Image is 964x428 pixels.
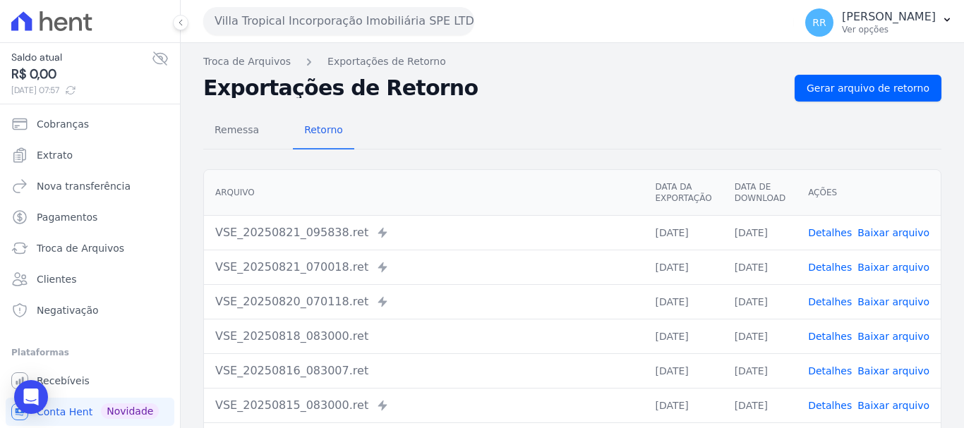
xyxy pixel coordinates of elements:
[644,319,723,353] td: [DATE]
[807,81,929,95] span: Gerar arquivo de retorno
[203,7,474,35] button: Villa Tropical Incorporação Imobiliária SPE LTDA
[37,148,73,162] span: Extrato
[797,170,941,216] th: Ações
[215,362,632,379] div: VSE_20250816_083007.ret
[857,400,929,411] a: Baixar arquivo
[6,234,174,262] a: Troca de Arquivos
[204,170,644,216] th: Arquivo
[644,284,723,319] td: [DATE]
[296,116,351,144] span: Retorno
[723,388,797,422] td: [DATE]
[857,296,929,307] a: Baixar arquivo
[203,54,941,69] nav: Breadcrumb
[644,250,723,284] td: [DATE]
[644,170,723,216] th: Data da Exportação
[644,353,723,388] td: [DATE]
[808,262,852,273] a: Detalhes
[37,272,76,286] span: Clientes
[203,78,783,98] h2: Exportações de Retorno
[6,398,174,426] a: Conta Hent Novidade
[203,54,291,69] a: Troca de Arquivos
[6,265,174,293] a: Clientes
[857,331,929,342] a: Baixar arquivo
[723,215,797,250] td: [DATE]
[215,293,632,310] div: VSE_20250820_070118.ret
[11,50,152,65] span: Saldo atual
[293,113,354,149] a: Retorno
[644,215,723,250] td: [DATE]
[215,224,632,241] div: VSE_20250821_095838.ret
[37,374,90,388] span: Recebíveis
[215,397,632,414] div: VSE_20250815_083000.ret
[812,18,826,27] span: RR
[203,113,270,149] a: Remessa
[37,210,97,224] span: Pagamentos
[723,170,797,216] th: Data de Download
[842,24,936,35] p: Ver opções
[11,344,169,361] div: Plataformas
[6,203,174,231] a: Pagamentos
[37,179,131,193] span: Nova transferência
[808,400,852,411] a: Detalhes
[808,227,852,238] a: Detalhes
[37,405,92,419] span: Conta Hent
[37,303,99,317] span: Negativação
[808,296,852,307] a: Detalhes
[723,319,797,353] td: [DATE]
[37,241,124,255] span: Troca de Arquivos
[723,353,797,388] td: [DATE]
[327,54,446,69] a: Exportações de Retorno
[794,3,964,42] button: RR [PERSON_NAME] Ver opções
[11,84,152,97] span: [DATE] 07:57
[215,259,632,276] div: VSE_20250821_070018.ret
[11,65,152,84] span: R$ 0,00
[6,172,174,200] a: Nova transferência
[808,331,852,342] a: Detalhes
[842,10,936,24] p: [PERSON_NAME]
[6,296,174,324] a: Negativação
[644,388,723,422] td: [DATE]
[857,262,929,273] a: Baixar arquivo
[101,403,159,419] span: Novidade
[215,328,632,345] div: VSE_20250818_083000.ret
[6,110,174,138] a: Cobranças
[6,141,174,169] a: Extrato
[14,380,48,414] div: Open Intercom Messenger
[206,116,267,144] span: Remessa
[795,75,941,102] a: Gerar arquivo de retorno
[37,117,89,131] span: Cobranças
[857,365,929,377] a: Baixar arquivo
[808,365,852,377] a: Detalhes
[6,367,174,395] a: Recebíveis
[723,284,797,319] td: [DATE]
[723,250,797,284] td: [DATE]
[857,227,929,238] a: Baixar arquivo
